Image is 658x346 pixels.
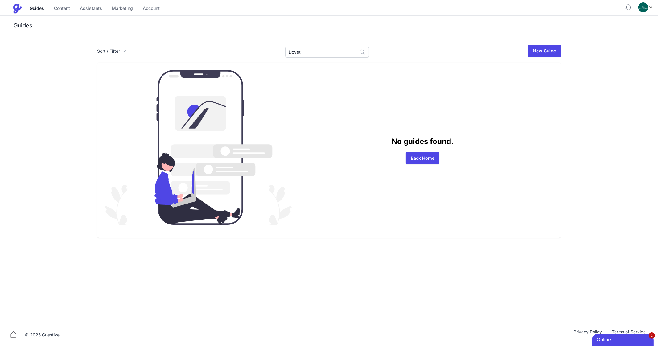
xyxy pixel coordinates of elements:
iframe: chat widget [592,332,655,346]
div: Profile Menu [638,2,653,12]
img: guides_empty-d86bb564b29550a31688b3f861ba8bd6c8a7e1b83f23caef24972e3052780355.svg [105,70,292,225]
a: Guides [30,2,44,15]
p: No guides found. [292,136,553,147]
img: Guestive Guides [12,4,22,14]
button: Notifications [625,4,632,11]
a: Privacy Policy [569,329,607,341]
a: New Guide [528,45,561,57]
a: Content [54,2,70,15]
img: oovs19i4we9w73xo0bfpgswpi0cd [638,2,648,12]
input: Search Guides [285,47,356,58]
a: Assistants [80,2,102,15]
a: Account [143,2,160,15]
h3: Guides [12,22,658,29]
a: Terms of Service [607,329,651,341]
button: Sort / Filter [97,48,126,54]
a: Back Home [406,152,439,164]
div: © 2025 Guestive [25,332,60,338]
a: Marketing [112,2,133,15]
